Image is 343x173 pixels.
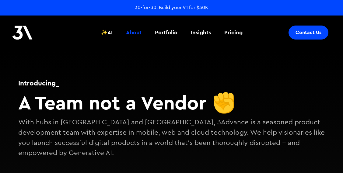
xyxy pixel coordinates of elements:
[18,78,325,88] h1: Introducing_
[135,4,208,11] a: 30-for-30: Build your V1 for $30K
[18,91,325,114] h2: A Team not a Vendor ✊
[151,21,181,44] a: Portfolio
[122,21,145,44] a: About
[221,21,246,44] a: Pricing
[187,21,215,44] a: Insights
[101,29,113,36] div: ✨AI
[97,21,116,44] a: ✨AI
[18,117,325,158] p: With hubs in [GEOGRAPHIC_DATA] and [GEOGRAPHIC_DATA], 3Advance is a seasoned product development ...
[289,26,328,40] a: Contact Us
[191,29,211,36] div: Insights
[155,29,177,36] div: Portfolio
[224,29,243,36] div: Pricing
[296,29,321,36] div: Contact Us
[126,29,142,36] div: About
